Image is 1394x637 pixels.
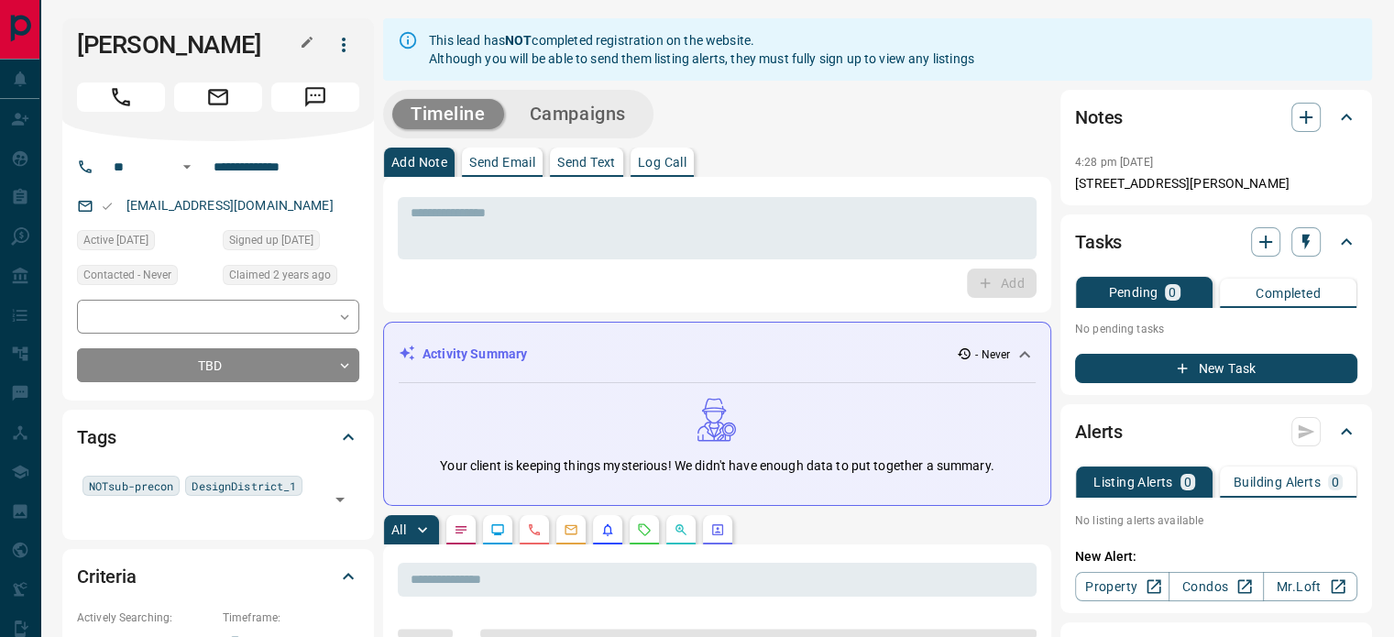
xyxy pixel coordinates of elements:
[564,522,578,537] svg: Emails
[77,415,359,459] div: Tags
[223,610,359,626] p: Timeframe:
[440,456,993,476] p: Your client is keeping things mysterious! We didn't have enough data to put together a summary.
[1332,476,1339,489] p: 0
[1169,286,1176,299] p: 0
[89,477,173,495] span: NOTsub-precon
[490,522,505,537] svg: Lead Browsing Activity
[637,522,652,537] svg: Requests
[1075,572,1169,601] a: Property
[392,99,504,129] button: Timeline
[83,231,148,249] span: Active [DATE]
[674,522,688,537] svg: Opportunities
[223,230,359,256] div: Wed Dec 14 2022
[1234,476,1321,489] p: Building Alerts
[1075,103,1123,132] h2: Notes
[469,156,535,169] p: Send Email
[710,522,725,537] svg: Agent Actions
[77,555,359,599] div: Criteria
[505,33,532,48] strong: NOT
[1169,572,1263,601] a: Condos
[271,82,359,112] span: Message
[391,156,447,169] p: Add Note
[1256,287,1321,300] p: Completed
[176,156,198,178] button: Open
[1075,227,1122,257] h2: Tasks
[1075,354,1357,383] button: New Task
[126,198,334,213] a: [EMAIL_ADDRESS][DOMAIN_NAME]
[1075,315,1357,343] p: No pending tasks
[600,522,615,537] svg: Listing Alerts
[77,82,165,112] span: Call
[975,346,1010,363] p: - Never
[1075,512,1357,529] p: No listing alerts available
[77,348,359,382] div: TBD
[423,345,527,364] p: Activity Summary
[511,99,644,129] button: Campaigns
[229,266,331,284] span: Claimed 2 years ago
[1075,417,1123,446] h2: Alerts
[174,82,262,112] span: Email
[327,487,353,512] button: Open
[1075,220,1357,264] div: Tasks
[192,477,296,495] span: DesignDistrict_1
[399,337,1036,371] div: Activity Summary- Never
[454,522,468,537] svg: Notes
[1075,95,1357,139] div: Notes
[77,610,214,626] p: Actively Searching:
[77,230,214,256] div: Wed Dec 14 2022
[1184,476,1191,489] p: 0
[527,522,542,537] svg: Calls
[223,265,359,291] div: Wed Dec 14 2022
[229,231,313,249] span: Signed up [DATE]
[1108,286,1158,299] p: Pending
[1263,572,1357,601] a: Mr.Loft
[77,562,137,591] h2: Criteria
[83,266,171,284] span: Contacted - Never
[101,200,114,213] svg: Email Valid
[1075,547,1357,566] p: New Alert:
[77,30,301,60] h1: [PERSON_NAME]
[1075,174,1357,193] p: [STREET_ADDRESS][PERSON_NAME]
[429,24,974,75] div: This lead has completed registration on the website. Although you will be able to send them listi...
[1075,410,1357,454] div: Alerts
[1075,156,1153,169] p: 4:28 pm [DATE]
[557,156,616,169] p: Send Text
[391,523,406,536] p: All
[638,156,686,169] p: Log Call
[1093,476,1173,489] p: Listing Alerts
[77,423,115,452] h2: Tags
